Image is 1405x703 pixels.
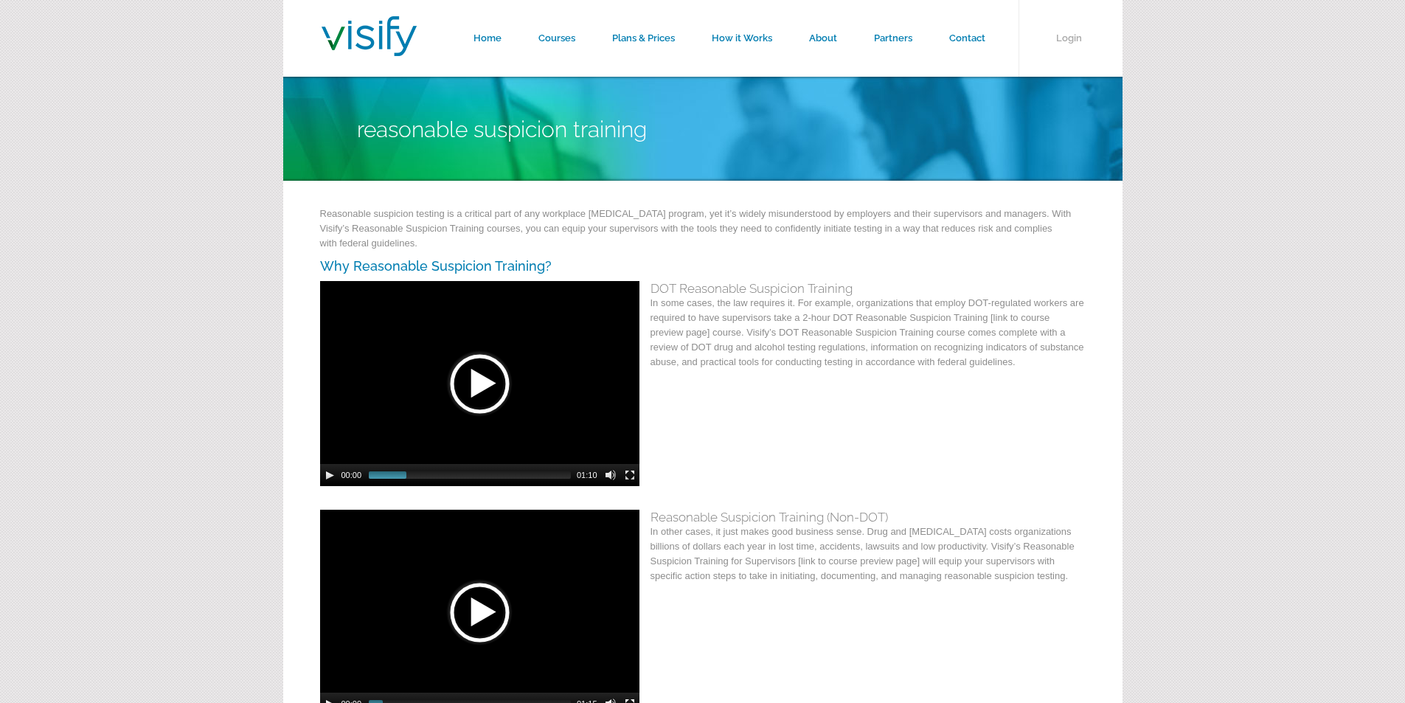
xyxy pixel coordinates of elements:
[341,471,362,479] span: 00:00
[320,258,1086,274] h3: Why Reasonable Suspicion Training?
[605,469,617,481] button: Mute Toggle
[324,469,336,481] button: Play/Pause
[322,39,417,60] a: Visify Training
[357,117,647,142] span: Reasonable Suspicion Training
[577,471,597,479] span: 01:10
[320,510,1086,524] h4: Reasonable Suspicion Training (Non-DOT)
[320,207,1086,258] p: Reasonable suspicion testing is a critical part of any workplace [MEDICAL_DATA] program, yet it’s...
[320,524,1086,591] p: In other cases, it just makes good business sense. Drug and [MEDICAL_DATA] costs organizations bi...
[322,16,417,56] img: Visify Training
[624,469,636,481] button: Fullscreen
[320,296,1086,377] p: In some cases, the law requires it. For example, organizations that employ DOT-regulated workers ...
[320,281,1086,296] h4: DOT Reasonable Suspicion Training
